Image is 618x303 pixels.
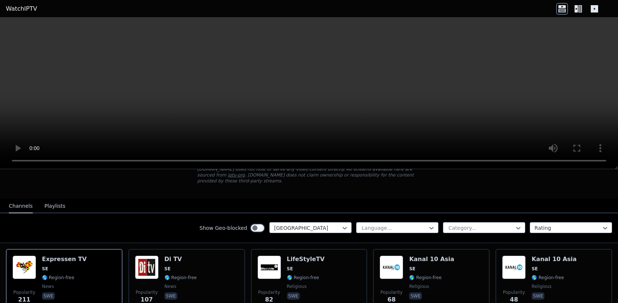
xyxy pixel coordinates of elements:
span: SE [42,266,48,272]
p: [DOMAIN_NAME] does not host or serve any video content directly. All streams available here are s... [197,166,421,184]
h6: Expressen TV [42,256,87,263]
span: SE [287,266,293,272]
img: LifeStyleTV [257,256,281,279]
img: Kanal 10 Asia [380,256,403,279]
a: iptv-org [228,172,245,178]
span: Popularity [13,289,35,295]
img: Expressen TV [13,256,36,279]
span: 🌎 Region-free [287,275,319,281]
span: Popularity [258,289,280,295]
p: swe [409,292,422,300]
span: Popularity [136,289,158,295]
span: 🌎 Region-free [164,275,197,281]
h6: Di TV [164,256,197,263]
p: swe [532,292,544,300]
span: religious [532,284,551,289]
p: swe [287,292,300,300]
p: swe [164,292,177,300]
span: 🌎 Region-free [409,275,441,281]
p: swe [42,292,55,300]
span: SE [409,266,415,272]
span: Popularity [503,289,525,295]
span: Popularity [380,289,402,295]
a: WatchIPTV [6,4,37,13]
button: Playlists [45,199,65,213]
h6: LifeStyleTV [287,256,325,263]
span: 🌎 Region-free [532,275,564,281]
h6: Kanal 10 Asia [409,256,454,263]
span: 🌎 Region-free [42,275,74,281]
span: SE [164,266,171,272]
span: religious [287,284,307,289]
span: religious [409,284,429,289]
h6: Kanal 10 Asia [532,256,576,263]
label: Show Geo-blocked [199,224,247,232]
span: news [164,284,176,289]
img: Di TV [135,256,159,279]
img: Kanal 10 Asia [502,256,526,279]
span: SE [532,266,538,272]
span: news [42,284,54,289]
button: Channels [9,199,33,213]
